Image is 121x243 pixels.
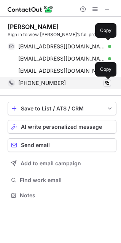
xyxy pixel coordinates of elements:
div: Sign in to view [PERSON_NAME]’s full profile [8,31,116,38]
button: Add to email campaign [8,157,116,170]
button: Find work email [8,175,116,185]
span: Find work email [20,177,113,184]
span: Send email [21,142,50,148]
span: [EMAIL_ADDRESS][DOMAIN_NAME] [18,55,105,62]
span: Notes [20,192,113,199]
span: [EMAIL_ADDRESS][DOMAIN_NAME] [18,67,105,74]
span: AI write personalized message [21,124,102,130]
span: [EMAIL_ADDRESS][DOMAIN_NAME] [18,43,105,50]
div: [PERSON_NAME] [8,23,59,30]
button: Send email [8,138,116,152]
button: AI write personalized message [8,120,116,134]
button: save-profile-one-click [8,102,116,115]
div: Save to List / ATS / CRM [21,106,103,112]
button: Notes [8,190,116,201]
span: Add to email campaign [21,160,81,166]
img: ContactOut v5.3.10 [8,5,53,14]
span: [PHONE_NUMBER] [18,80,66,86]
